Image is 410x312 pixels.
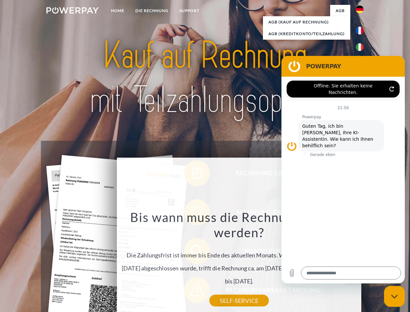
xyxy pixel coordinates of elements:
iframe: Messaging-Fenster [281,56,405,283]
a: SELF-SERVICE [209,295,269,306]
a: AGB (Kreditkonto/Teilzahlung) [263,28,350,40]
iframe: Schaltfläche zum Öffnen des Messaging-Fensters; Konversation läuft [384,286,405,307]
a: AGB (Kauf auf Rechnung) [263,16,350,28]
a: SUPPORT [174,5,205,17]
img: it [356,43,364,51]
img: logo-powerpay-white.svg [46,7,99,14]
a: Home [106,5,130,17]
a: agb [330,5,350,17]
img: title-powerpay_de.svg [62,31,348,124]
h3: Bis wann muss die Rechnung bezahlt werden? [121,209,358,240]
div: Die Zahlungsfrist ist immer bis Ende des aktuellen Monats. Wenn die Bestellung z.B. am [DATE] abg... [121,209,358,301]
img: de [356,6,364,13]
img: fr [356,27,364,34]
a: DIE RECHNUNG [130,5,174,17]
